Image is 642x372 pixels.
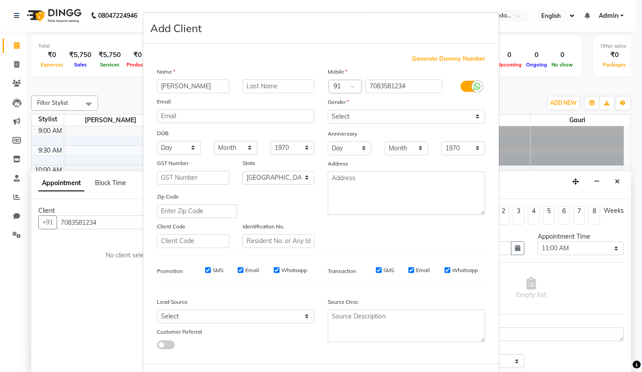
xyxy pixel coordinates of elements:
[157,234,229,248] input: Client Code
[157,68,175,76] label: Name
[412,54,485,63] span: Generate Dummy Number
[328,68,347,76] label: Mobile
[157,298,188,306] label: Lead Source
[281,266,307,274] label: Whatsapp
[157,171,229,185] input: GST Number
[328,160,348,168] label: Address
[452,266,478,274] label: Whatsapp
[383,266,394,274] label: SMS
[243,159,255,167] label: State
[157,267,183,275] label: Promotion
[157,193,179,201] label: Zip Code
[213,266,223,274] label: SMS
[157,204,237,218] input: Enter Zip Code
[328,130,357,138] label: Anniversary
[416,266,430,274] label: Email
[245,266,259,274] label: Email
[243,79,315,93] input: Last Name
[157,79,229,93] input: First Name
[328,98,349,106] label: Gender
[157,223,185,231] label: Client Code
[243,223,284,231] label: Identification No.
[328,267,356,275] label: Transaction
[366,79,443,93] input: Mobile
[157,129,169,137] label: DOB
[157,328,202,336] label: Customer Referral
[243,234,315,248] input: Resident No. or Any Id
[328,298,358,306] label: Source Desc
[157,109,314,123] input: Email
[150,20,202,36] h4: Add Client
[157,159,189,167] label: GST Number
[157,98,171,106] label: Email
